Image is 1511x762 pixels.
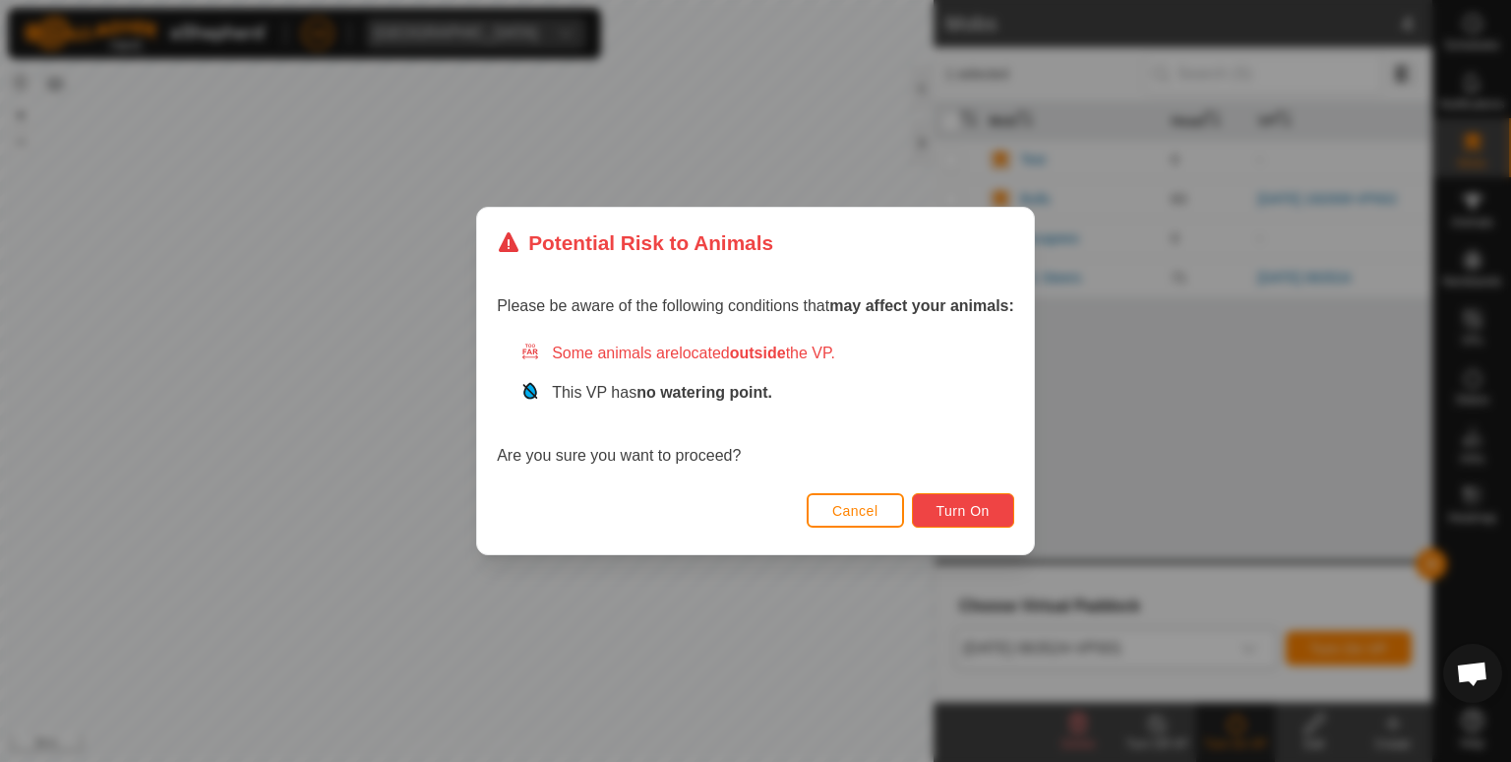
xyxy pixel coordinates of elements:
strong: may affect your animals: [829,297,1014,314]
span: Turn On [937,503,990,519]
div: Are you sure you want to proceed? [497,342,1014,468]
div: Some animals are [520,342,1014,365]
span: located the VP. [679,345,835,361]
button: Cancel [807,493,904,528]
button: Turn On [912,493,1014,528]
span: Cancel [832,503,878,519]
strong: no watering point. [636,384,772,401]
strong: outside [730,345,786,361]
div: Potential Risk to Animals [497,227,773,258]
span: This VP has [552,384,772,401]
div: Open chat [1443,644,1502,703]
span: Please be aware of the following conditions that [497,297,1014,314]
